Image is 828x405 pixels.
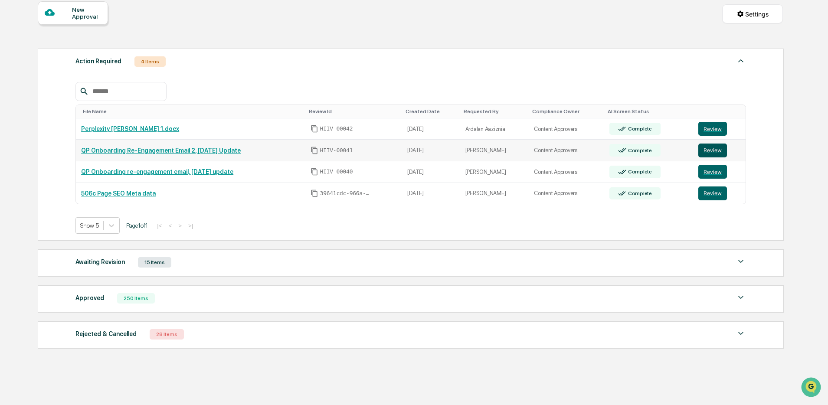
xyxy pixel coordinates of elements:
[311,125,318,133] span: Copy Id
[800,376,824,400] iframe: Open customer support
[63,110,70,117] div: 🗄️
[29,75,110,82] div: We're available if you need us!
[698,144,727,157] button: Review
[9,127,16,134] div: 🔎
[75,56,121,67] div: Action Required
[698,122,727,136] button: Review
[134,56,166,67] div: 4 Items
[311,147,318,154] span: Copy Id
[736,56,746,66] img: caret
[320,125,353,132] span: HIIV-00042
[608,108,690,114] div: Toggle SortBy
[17,109,56,118] span: Preclearance
[154,222,164,229] button: |<
[529,161,604,183] td: Content Approvers
[75,256,125,268] div: Awaiting Revision
[150,329,184,340] div: 28 Items
[75,292,104,304] div: Approved
[626,147,652,154] div: Complete
[402,140,460,161] td: [DATE]
[311,189,318,197] span: Copy Id
[698,165,740,179] a: Review
[81,168,233,175] a: QP Onboarding re-engagement email, [DATE] update
[698,186,727,200] button: Review
[529,183,604,204] td: Content Approvers
[5,122,58,138] a: 🔎Data Lookup
[81,190,156,197] a: 506c Page SEO Meta data
[402,118,460,140] td: [DATE]
[698,122,740,136] a: Review
[722,4,783,23] button: Settings
[83,108,301,114] div: Toggle SortBy
[186,222,196,229] button: >|
[72,109,108,118] span: Attestations
[626,169,652,175] div: Complete
[9,18,158,32] p: How can we help?
[81,125,179,132] a: Perplexity [PERSON_NAME] 1.docx
[402,161,460,183] td: [DATE]
[736,256,746,267] img: caret
[464,108,526,114] div: Toggle SortBy
[176,222,184,229] button: >
[86,147,105,154] span: Pylon
[736,292,746,303] img: caret
[59,106,111,121] a: 🗄️Attestations
[698,144,740,157] a: Review
[402,183,460,204] td: [DATE]
[75,328,137,340] div: Rejected & Cancelled
[17,126,55,134] span: Data Lookup
[72,6,101,20] div: New Approval
[320,168,353,175] span: HIIV-00040
[460,118,529,140] td: Ardalan Aaziznia
[166,222,174,229] button: <
[320,147,353,154] span: HIIV-00041
[5,106,59,121] a: 🖐️Preclearance
[529,118,604,140] td: Content Approvers
[460,140,529,161] td: [PERSON_NAME]
[460,161,529,183] td: [PERSON_NAME]
[9,110,16,117] div: 🖐️
[29,66,142,75] div: Start new chat
[311,168,318,176] span: Copy Id
[736,328,746,339] img: caret
[9,66,24,82] img: 1746055101610-c473b297-6a78-478c-a979-82029cc54cd1
[126,222,148,229] span: Page 1 of 1
[309,108,399,114] div: Toggle SortBy
[81,147,241,154] a: QP Onboarding Re-Engagement Email 2, [DATE] Update
[147,69,158,79] button: Start new chat
[406,108,456,114] div: Toggle SortBy
[320,190,372,197] span: 39641cdc-966a-4e65-879f-2a6a777944d8
[626,190,652,196] div: Complete
[698,165,727,179] button: Review
[460,183,529,204] td: [PERSON_NAME]
[700,108,742,114] div: Toggle SortBy
[61,147,105,154] a: Powered byPylon
[532,108,601,114] div: Toggle SortBy
[698,186,740,200] a: Review
[138,257,171,268] div: 15 Items
[117,293,155,304] div: 250 Items
[626,126,652,132] div: Complete
[529,140,604,161] td: Content Approvers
